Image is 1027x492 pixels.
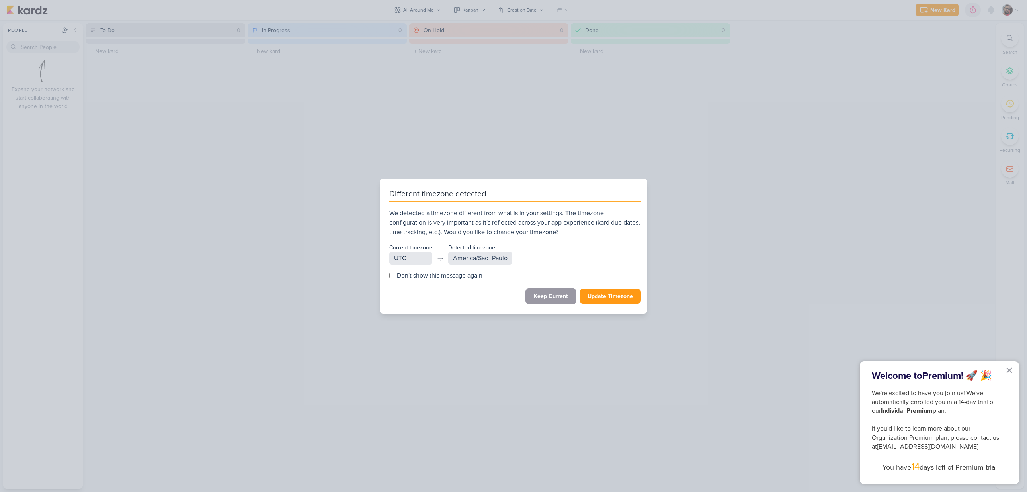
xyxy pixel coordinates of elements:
button: Update Timezone [580,289,641,304]
span: Welcome to [872,370,922,382]
span: We're excited to have you join us! We've automatically enrolled you in a 14-day trial of our [872,389,997,415]
button: Keep Current [525,288,576,304]
span: ! 🚀 🎉 [961,370,992,382]
div: We detected a timezone different from what is in your settings. The timezone configuration is ver... [389,208,641,237]
div: Different timezone detected [389,188,641,202]
span: Don't show this message again [397,271,482,280]
div: You have days left of Premium trial [872,460,1007,474]
u: [EMAIL_ADDRESS][DOMAIN_NAME] [877,443,978,451]
div: Current timezone [389,243,432,252]
div: Detected timezone [448,243,512,252]
span: 14 [911,461,920,472]
strong: Individal Premium [881,407,933,415]
button: Close [1006,364,1013,376]
span: If you'd like to learn more about our Organization Premium plan, please contact us at [872,425,1001,451]
span: plan. [933,407,946,415]
div: UTC [389,252,432,265]
div: America/Sao_Paulo [448,252,512,265]
strong: Premium [922,370,961,382]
